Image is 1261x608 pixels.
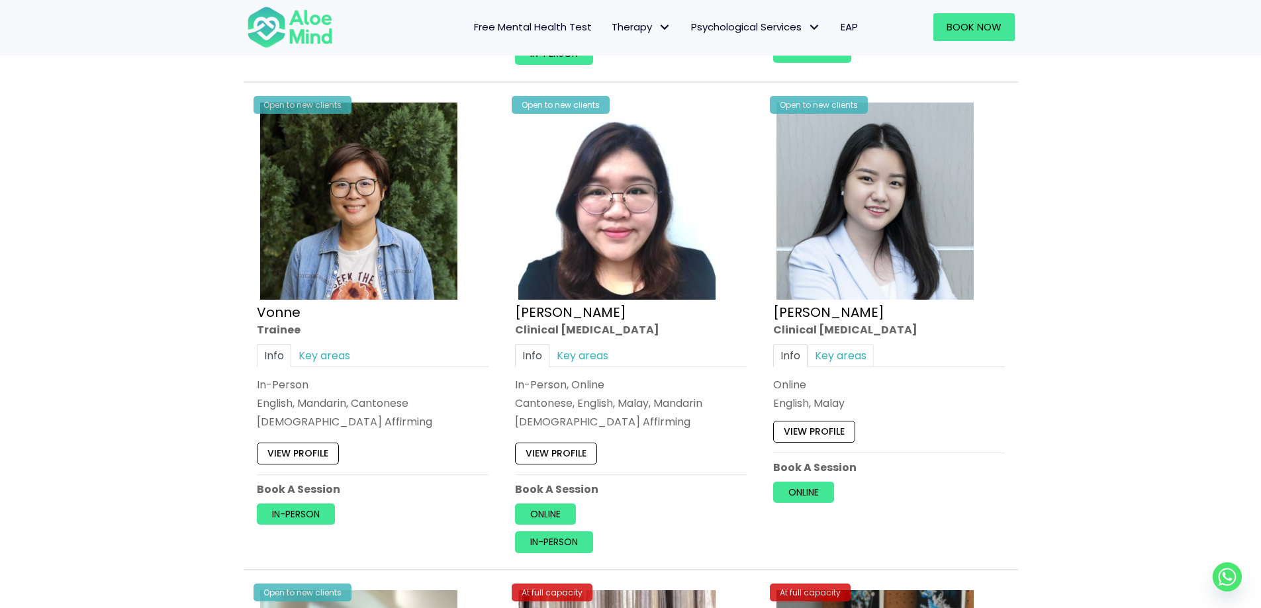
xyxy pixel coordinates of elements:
a: View profile [773,421,855,442]
a: Info [773,343,808,367]
span: Psychological Services [691,20,821,34]
img: Aloe mind Logo [247,5,333,49]
img: Vonne Trainee [260,103,457,300]
a: TherapyTherapy: submenu [602,13,681,41]
a: Whatsapp [1213,562,1242,591]
a: EAP [831,13,868,41]
a: Free Mental Health Test [464,13,602,41]
a: In-person [515,531,593,552]
div: Open to new clients [254,584,351,601]
div: Open to new clients [254,96,351,114]
img: Wei Shan_Profile-300×300 [518,103,716,300]
span: Free Mental Health Test [474,20,592,34]
a: In-person [515,43,593,64]
div: [DEMOGRAPHIC_DATA] Affirming [515,414,747,429]
div: Clinical [MEDICAL_DATA] [773,322,1005,337]
span: Book Now [947,20,1002,34]
img: Yen Li Clinical Psychologist [776,103,974,300]
span: Therapy [612,20,671,34]
div: Trainee [257,322,489,337]
div: Online [773,377,1005,392]
a: Info [515,343,549,367]
div: In-Person, Online [515,377,747,392]
a: [PERSON_NAME] [515,302,626,321]
a: Info [257,343,291,367]
p: Book A Session [257,481,489,496]
span: EAP [841,20,858,34]
a: View profile [257,443,339,464]
div: In-Person [257,377,489,392]
a: Book Now [933,13,1015,41]
a: Online [773,481,834,502]
p: English, Malay [773,396,1005,411]
div: [DEMOGRAPHIC_DATA] Affirming [257,414,489,429]
a: View profile [515,443,597,464]
a: [PERSON_NAME] [773,302,884,321]
span: Psychological Services: submenu [805,18,824,37]
span: Therapy: submenu [655,18,675,37]
div: At full capacity [770,584,851,601]
a: Psychological ServicesPsychological Services: submenu [681,13,831,41]
a: Key areas [549,343,616,367]
a: Online [515,503,576,525]
p: Book A Session [773,459,1005,474]
div: Clinical [MEDICAL_DATA] [515,322,747,337]
a: In-person [773,41,851,62]
div: At full capacity [512,584,592,601]
a: In-person [257,503,335,525]
a: Vonne [257,302,301,321]
div: Open to new clients [512,96,610,114]
p: English, Mandarin, Cantonese [257,396,489,411]
p: Book A Session [515,481,747,496]
nav: Menu [350,13,868,41]
p: Cantonese, English, Malay, Mandarin [515,396,747,411]
a: Key areas [291,343,357,367]
a: Key areas [808,343,874,367]
div: Open to new clients [770,96,868,114]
